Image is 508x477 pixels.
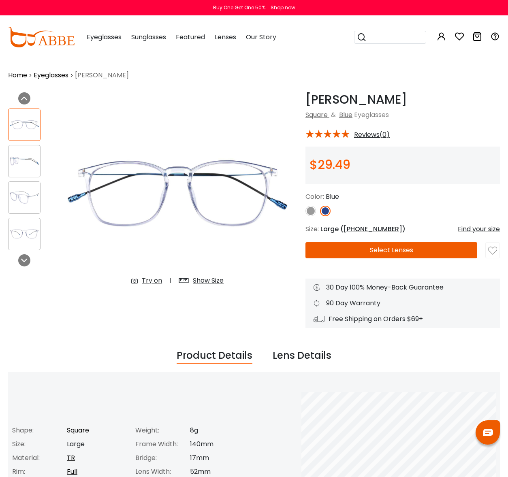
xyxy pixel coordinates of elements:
span: Large ( ) [320,224,406,234]
span: Blue [326,192,339,201]
img: Clinton Blue TR Eyeglasses , UniversalBridgeFit , Lightweight Frames from ABBE Glasses [9,117,40,132]
a: TR [67,453,75,462]
div: Shape: [12,426,67,435]
img: Clinton Blue TR Eyeglasses , UniversalBridgeFit , Lightweight Frames from ABBE Glasses [9,190,40,205]
span: Lenses [215,32,236,42]
button: Select Lenses [305,242,477,258]
img: Clinton Blue TR Eyeglasses , UniversalBridgeFit , Lightweight Frames from ABBE Glasses [58,92,297,292]
div: Lens Details [273,348,331,364]
div: Shop now [271,4,295,11]
span: Eyeglasses [354,110,389,119]
span: Size: [305,224,319,234]
div: 30 Day 100% Money-Back Guarantee [314,283,492,292]
div: 140mm [190,439,250,449]
span: Reviews(0) [354,131,390,138]
span: $29.49 [309,156,350,173]
img: like [488,246,497,255]
img: Clinton Blue TR Eyeglasses , UniversalBridgeFit , Lightweight Frames from ABBE Glasses [9,226,40,242]
div: Product Details [177,348,252,364]
span: Sunglasses [131,32,166,42]
div: Lens Width: [135,467,190,477]
a: Shop now [267,4,295,11]
h1: [PERSON_NAME] [305,92,500,107]
a: Eyeglasses [34,70,68,80]
a: Home [8,70,27,80]
span: [PERSON_NAME] [75,70,129,80]
div: 8g [190,426,250,435]
img: chat [483,429,493,436]
div: Size: [12,439,67,449]
a: Full [67,467,77,476]
div: 90 Day Warranty [314,298,492,308]
div: 52mm [190,467,250,477]
div: Free Shipping on Orders $69+ [314,314,492,324]
span: [PHONE_NUMBER] [344,224,402,234]
img: Clinton Blue TR Eyeglasses , UniversalBridgeFit , Lightweight Frames from ABBE Glasses [9,153,40,169]
div: Frame Width: [135,439,190,449]
span: Our Story [246,32,276,42]
div: Try on [142,276,162,285]
span: Color: [305,192,324,201]
a: Blue [339,110,352,119]
div: 17mm [190,453,250,463]
div: Material: [12,453,67,463]
span: Featured [176,32,205,42]
div: Weight: [135,426,190,435]
span: Eyeglasses [87,32,122,42]
div: Find your size [458,224,500,234]
div: Show Size [193,276,224,285]
div: Large [67,439,127,449]
img: abbeglasses.com [8,27,75,47]
a: Square [305,110,328,119]
div: Bridge: [135,453,190,463]
span: & [329,110,337,119]
div: Rim: [12,467,67,477]
a: Square [67,426,89,435]
div: Buy One Get One 50% [213,4,265,11]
